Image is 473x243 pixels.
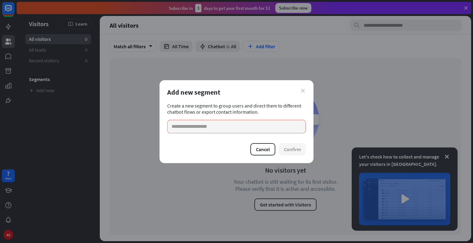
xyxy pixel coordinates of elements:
[167,88,306,96] div: Add new segment
[250,143,275,155] button: Cancel
[5,2,23,21] button: Open LiveChat chat widget
[279,143,306,155] button: Confirm
[167,103,306,133] div: Create a new segment to group users and direct them to different chatbot flows or export contact ...
[301,89,305,93] i: close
